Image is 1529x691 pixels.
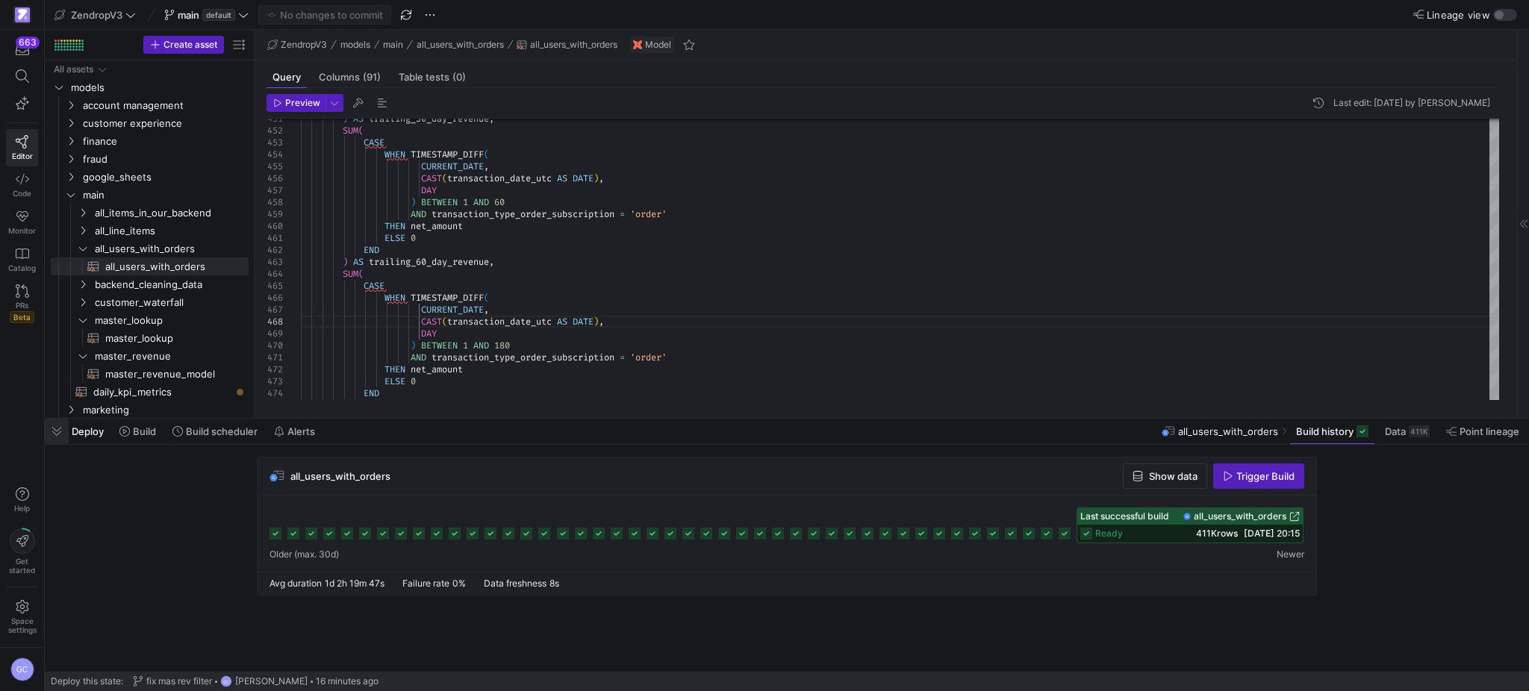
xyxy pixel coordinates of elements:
[6,278,38,329] a: PRsBeta
[267,280,283,292] div: 465
[594,172,599,184] span: )
[411,208,426,220] span: AND
[1333,98,1490,108] div: Last edit: [DATE] by [PERSON_NAME]
[489,256,494,268] span: ,
[267,184,283,196] div: 457
[267,340,283,351] div: 470
[267,125,283,137] div: 452
[51,78,249,96] div: Press SPACE to select this row.
[384,375,405,387] span: ELSE
[164,40,217,50] span: Create asset
[1289,419,1375,444] button: Build history
[620,208,625,220] span: =
[421,172,442,184] span: CAST
[473,340,489,351] span: AND
[337,36,374,54] button: models
[513,36,621,54] button: all_users_with_orders
[267,292,283,304] div: 466
[325,578,384,589] span: 1d 2h 19m 47s
[484,148,489,160] span: (
[6,593,38,641] a: Spacesettings
[8,226,36,235] span: Monitor
[51,401,249,419] div: Press SPACE to select this row.
[1123,463,1207,489] button: Show data
[83,401,246,419] span: marketing
[95,204,246,222] span: all_items_in_our_backend
[51,222,249,240] div: Press SPACE to select this row.
[447,172,552,184] span: transaction_date_utc
[384,220,405,232] span: THEN
[1409,425,1430,437] div: 411K
[411,375,416,387] span: 0
[113,419,163,444] button: Build
[51,383,249,401] a: daily_kpi_metrics​​​​​​​​​​
[402,578,449,589] span: Failure rate
[51,257,249,275] div: Press SPACE to select this row.
[10,657,34,681] div: GC
[421,196,458,208] span: BETWEEN
[599,172,604,184] span: ,
[51,257,249,275] a: all_users_with_orders​​​​​​​​​​
[473,196,489,208] span: AND
[6,522,38,581] button: Getstarted
[411,148,484,160] span: TIMESTAMP_DIFF
[442,172,447,184] span: (
[285,98,320,108] span: Preview
[549,578,559,589] span: 8s
[358,268,364,280] span: (
[105,366,231,383] span: master_revenue_model​​​​​​​​​​
[411,340,416,351] span: )
[452,72,466,82] span: (0)
[51,347,249,365] div: Press SPACE to select this row.
[267,419,322,444] button: Alerts
[411,220,463,232] span: net_amount
[630,208,667,220] span: 'order'
[83,151,246,168] span: fraud
[343,125,358,137] span: SUM
[353,256,364,268] span: AS
[264,36,331,54] button: ZendropV3
[343,256,348,268] span: )
[411,351,426,363] span: AND
[178,9,199,21] span: main
[51,114,249,132] div: Press SPACE to select this row.
[364,244,379,256] span: END
[270,549,339,560] span: Older (max. 30d)
[432,351,614,363] span: transaction_type_order_subscription
[6,36,38,63] button: 663
[143,36,224,54] button: Create asset
[267,328,283,340] div: 469
[54,64,93,75] div: All assets
[633,40,642,49] img: undefined
[267,316,283,328] div: 468
[384,148,405,160] span: WHEN
[83,169,246,186] span: google_sheets
[51,204,249,222] div: Press SPACE to select this row.
[411,363,463,375] span: net_amount
[1080,511,1169,522] span: Last successful build
[267,232,283,244] div: 461
[83,187,246,204] span: main
[484,160,489,172] span: ,
[6,654,38,685] button: GC
[432,208,614,220] span: transaction_type_order_subscription
[51,329,249,347] a: master_lookup​​​​​​​​​​
[484,304,489,316] span: ,
[421,316,442,328] span: CAST
[267,137,283,148] div: 453
[421,340,458,351] span: BETWEEN
[316,676,379,687] span: 16 minutes ago
[287,425,315,437] span: Alerts
[267,172,283,184] div: 456
[6,241,38,278] a: Catalog
[1149,470,1198,482] span: Show data
[494,399,499,411] span: ,
[51,293,249,311] div: Press SPACE to select this row.
[267,387,283,399] div: 474
[530,40,617,50] span: all_users_with_orders
[10,311,34,323] span: Beta
[1427,9,1490,21] span: Lineage view
[95,240,246,257] span: all_users_with_orders
[369,256,489,268] span: trailing_60_day_revenue
[557,172,567,184] span: AS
